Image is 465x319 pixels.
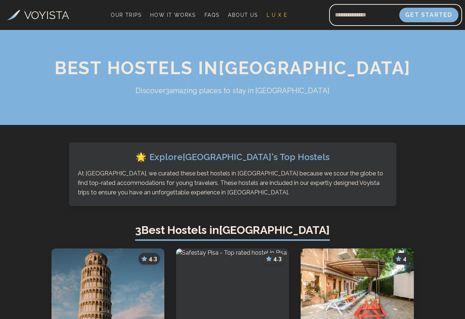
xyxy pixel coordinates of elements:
span: 4.3 [149,254,157,263]
a: VOYISTA [7,7,69,23]
img: Voyista Logo [7,10,20,20]
a: Our Trips [108,10,144,20]
h2: Explore [GEOGRAPHIC_DATA] 's Top Hostels [78,151,388,163]
span: 🌟 [136,151,146,163]
span: Our Trips [111,12,141,18]
p: At [GEOGRAPHIC_DATA], we curated these best hostels in [GEOGRAPHIC_DATA] because we scour the glo... [78,169,388,197]
span: 4.3 [273,254,282,263]
a: FAQs [202,10,222,20]
button: Get Started [399,8,458,22]
p: Discover 3 amazing places to stay in [GEOGRAPHIC_DATA] [92,86,373,96]
span: 3 Best Hostels in [GEOGRAPHIC_DATA] [135,224,330,241]
a: How It Works [147,10,199,20]
span: L U X E [267,12,287,18]
span: FAQs [205,12,220,18]
a: L U X E [264,10,290,20]
span: 4 [403,254,407,263]
input: Email address [329,6,399,24]
h1: Best Hostels in [GEOGRAPHIC_DATA] [46,59,420,77]
span: About Us [228,12,258,18]
a: About Us [225,10,260,20]
h3: VOYISTA [24,7,69,23]
span: How It Works [150,12,196,18]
